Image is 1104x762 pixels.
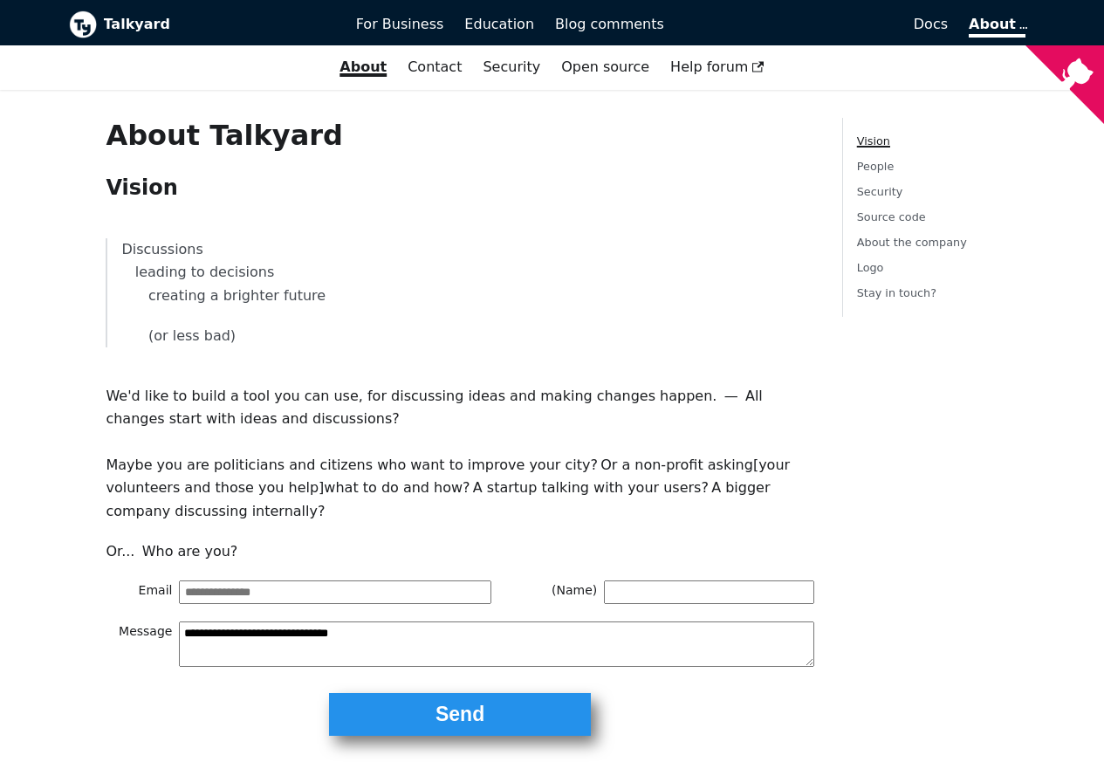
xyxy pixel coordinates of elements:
[670,58,765,75] span: Help forum
[531,580,604,603] span: (Name)
[969,16,1025,38] a: About
[464,16,534,32] span: Education
[69,10,332,38] a: Talkyard logoTalkyard
[329,693,591,736] button: Send
[179,621,813,667] textarea: Message
[675,10,958,39] a: Docs
[660,52,775,82] a: Help forum
[106,175,813,201] h2: Vision
[106,580,179,603] span: Email
[857,236,967,249] a: About the company
[121,325,799,347] p: (or less bad)
[397,52,472,82] a: Contact
[555,16,664,32] span: Blog comments
[179,580,491,603] input: Email
[106,118,813,153] h1: About Talkyard
[472,52,551,82] a: Security
[857,261,884,274] a: Logo
[857,185,903,198] a: Security
[545,10,675,39] a: Blog comments
[454,10,545,39] a: Education
[551,52,660,82] a: Open source
[121,238,799,307] p: Discussions leading to decisions creating a brighter future
[329,52,397,82] a: About
[604,580,814,603] input: (Name)
[106,621,179,667] span: Message
[346,10,455,39] a: For Business
[914,16,948,32] span: Docs
[106,454,813,523] p: Maybe you are politicians and citizens who want to improve your city? Or a non-profit asking [you...
[857,160,895,173] a: People
[356,16,444,32] span: For Business
[857,286,936,299] a: Stay in touch?
[106,540,813,563] p: Or... Who are you?
[104,13,332,36] b: Talkyard
[857,134,890,148] a: Vision
[69,10,97,38] img: Talkyard logo
[857,210,926,223] a: Source code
